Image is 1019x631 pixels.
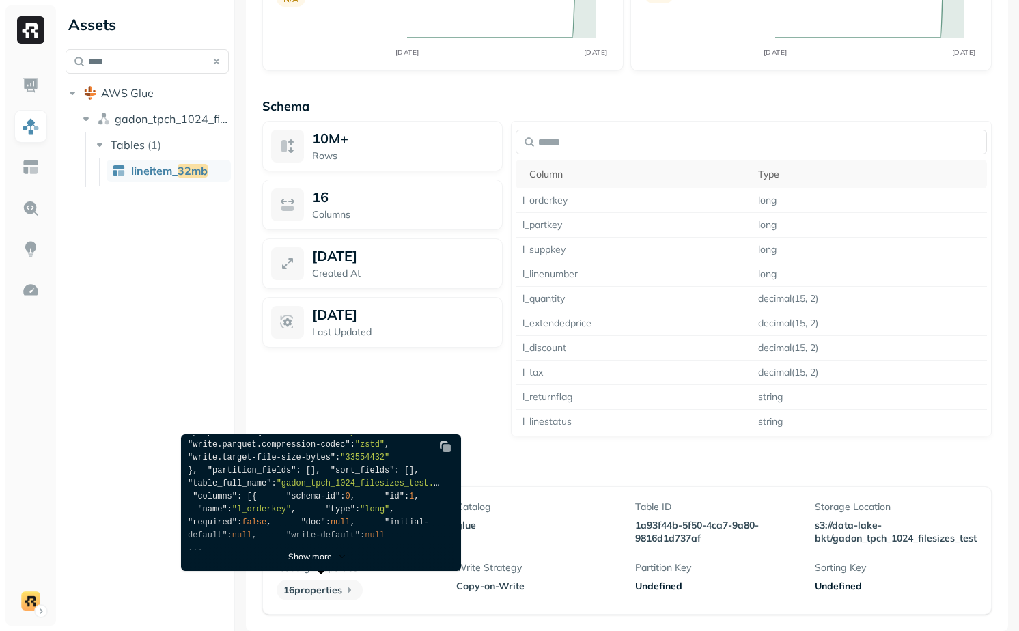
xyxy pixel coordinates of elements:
img: Asset Explorer [22,158,40,176]
p: [DATE] [312,306,357,323]
div: Type [758,168,980,181]
td: l_linenumber [516,262,751,287]
span: , [414,492,419,501]
img: Query Explorer [22,199,40,217]
td: l_suppkey [516,238,751,262]
div: Undefined [815,580,977,593]
td: l_returnflag [516,385,751,410]
span: "33554432" [340,453,389,462]
p: Created At [312,267,494,280]
td: string [751,385,987,410]
span: "doc" [301,518,326,527]
td: l_tax [516,361,751,385]
tspan: [DATE] [583,48,607,57]
td: string [751,410,987,434]
span: gadon_tpch_1024_filesizes_test [115,112,279,126]
span: "partition_fields" [208,466,296,475]
img: root [83,86,97,100]
span: : [340,492,345,501]
span: { [252,492,257,501]
td: long [751,188,987,213]
img: Optimization [22,281,40,299]
td: l_orderkey [516,188,751,213]
span: "schema-id" [286,492,340,501]
p: [DATE] [312,247,357,264]
p: 16 [312,188,329,206]
p: 1a93f44b-5f50-4ca7-9a80-9816d1d737af [635,519,798,545]
span: , [389,505,394,514]
span: "id" [385,492,404,501]
span: }, [188,466,197,475]
p: Rows [312,150,494,163]
p: Partition Key [635,561,798,574]
span: : [237,518,242,527]
tspan: [DATE] [395,48,419,57]
p: Columns [312,208,494,221]
p: 16 properties [277,580,363,600]
span: , [350,492,355,501]
p: Write Strategy [456,561,619,574]
span: , [291,505,296,514]
p: Table ID [635,501,798,514]
span: null [331,518,350,527]
span: : [355,505,360,514]
td: long [751,213,987,238]
td: decimal(15, 2) [751,287,987,311]
span: "required" [188,518,237,527]
p: 10M+ [312,130,348,147]
button: AWS Glue [66,82,229,104]
span: false [242,518,266,527]
span: : [335,453,340,462]
td: l_quantity [516,287,751,311]
span: "l_orderkey" [232,505,291,514]
p: Schema [262,98,992,114]
img: Insights [22,240,40,258]
div: Column [529,168,744,181]
td: decimal(15, 2) [751,311,987,336]
p: Last Updated [312,326,494,339]
span: 0 [345,492,350,501]
span: , [350,518,355,527]
p: Show more [288,551,332,561]
img: table [112,164,126,178]
img: Dashboard [22,76,40,94]
span: Tables [111,138,145,152]
td: long [751,262,987,287]
tspan: [DATE] [951,48,975,57]
span: : [], [394,466,419,475]
span: 1 [409,492,414,501]
p: Table Properties [262,464,992,479]
td: l_discount [516,336,751,361]
span: : [404,492,409,501]
p: Storage Location [815,501,977,514]
span: , [266,518,271,527]
td: l_linestatus [516,410,751,434]
span: "zstd" [355,440,385,449]
span: "columns" [193,492,237,501]
img: Ryft [17,16,44,44]
tspan: [DATE] [763,48,787,57]
p: Copy-on-Write [456,580,619,593]
span: 32mb [178,164,208,178]
span: lineitem_ [131,164,178,178]
span: "write.target-file-size-bytes" [188,453,335,462]
p: Sorting Key [815,561,977,574]
button: Tables(1) [93,134,230,156]
span: "table_full_name" [188,479,271,488]
span: : [271,479,276,488]
span: "sort_fields" [331,466,395,475]
span: "name" [197,505,227,514]
span: : [326,518,331,527]
img: chevron [336,550,348,562]
img: namespace [97,112,111,126]
p: Catalog [456,501,619,514]
button: gadon_tpch_1024_filesizes_test [79,108,229,130]
span: , [385,440,389,449]
span: "type" [326,505,355,514]
img: Assets [22,117,40,135]
p: glue [456,519,619,532]
td: decimal(15, 2) [751,336,987,361]
div: Assets [66,14,229,36]
img: demo [21,591,40,611]
td: l_extendedprice [516,311,751,336]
